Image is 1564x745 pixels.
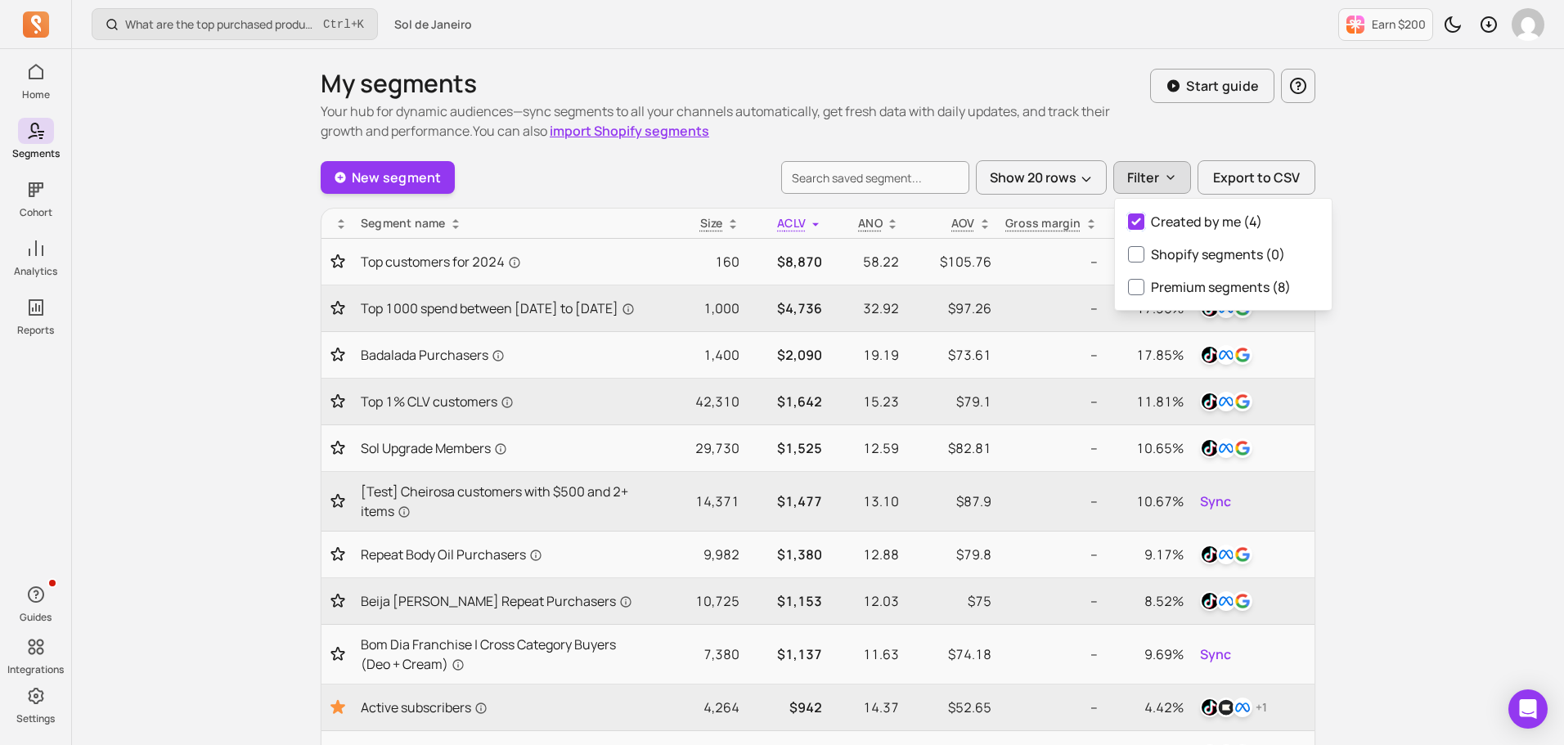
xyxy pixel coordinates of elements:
[835,392,899,411] p: 15.23
[357,18,364,31] kbd: K
[1127,168,1159,187] p: Filter
[1233,392,1252,411] img: google
[361,698,488,717] span: Active subscribers
[835,438,899,458] p: 12.59
[1200,392,1220,411] img: tiktok
[1508,689,1548,729] div: Open Intercom Messenger
[1197,435,1256,461] button: tiktokfacebookgoogle
[1111,345,1184,365] p: 17.85%
[1115,238,1332,271] label: Shopify segments (0)
[912,545,991,564] p: $79.8
[1005,215,1081,231] p: Gross margin
[912,491,991,511] p: $87.9
[1111,252,1184,272] p: 23.32%
[912,392,991,411] p: $79.1
[361,252,645,272] a: Top customers for 2024
[1111,698,1184,717] p: 4.42%
[912,438,991,458] p: $82.81
[361,298,645,318] a: Top 1000 spend between [DATE] to [DATE]
[835,545,899,564] p: 12.88
[658,698,739,717] p: 4,264
[781,161,969,194] input: search
[1216,392,1236,411] img: facebook
[1216,545,1236,564] img: facebook
[835,491,899,511] p: 13.10
[1512,8,1544,41] img: avatar
[1004,252,1098,272] p: --
[361,591,632,611] span: Beija [PERSON_NAME] Repeat Purchasers
[361,545,542,564] span: Repeat Body Oil Purchasers
[18,578,54,627] button: Guides
[7,663,64,676] p: Integrations
[1004,392,1098,411] p: --
[1233,438,1252,458] img: google
[858,215,883,231] span: ANO
[1128,246,1144,263] input: metric
[1233,545,1252,564] img: google
[92,8,378,40] button: What are the top purchased products after sending a campaign?Ctrl+K
[912,345,991,365] p: $73.61
[753,392,822,411] p: $1,642
[658,438,739,458] p: 29,730
[1128,213,1144,230] input: metric
[328,254,348,270] button: Toggle favorite
[1113,161,1191,194] button: Filter
[1197,694,1270,720] button: tiktokklaviyofacebook+1
[361,482,645,521] a: [Test] Cheirosa customers with $500 and 2+ items
[384,10,482,39] button: Sol de Janeiro
[14,265,57,278] p: Analytics
[1200,591,1220,611] img: tiktok
[361,392,645,411] a: Top 1% CLV customers
[12,147,60,160] p: Segments
[1115,271,1332,303] label: Premium segments (8)
[361,392,514,411] span: Top 1% CLV customers
[1200,644,1231,664] span: Sync
[125,16,317,33] p: What are the top purchased products after sending a campaign?
[1200,698,1220,717] img: tiktok
[912,591,991,611] p: $75
[1197,388,1256,415] button: tiktokfacebookgoogle
[1004,345,1098,365] p: --
[1200,438,1220,458] img: tiktok
[753,345,822,365] p: $2,090
[1004,698,1098,717] p: --
[321,69,1150,98] h1: My segments
[658,545,739,564] p: 9,982
[16,712,55,725] p: Settings
[1111,491,1184,511] p: 10.67%
[1197,488,1234,514] button: Sync
[1216,591,1236,611] img: facebook
[1128,279,1144,295] input: metric
[658,644,739,664] p: 7,380
[20,611,52,624] p: Guides
[1200,545,1220,564] img: tiktok
[321,161,455,194] a: New segment
[328,698,348,717] button: Toggle favorite
[658,345,739,365] p: 1,400
[753,644,822,664] p: $1,137
[1216,438,1236,458] img: facebook
[1004,644,1098,664] p: --
[835,644,899,664] p: 11.63
[17,324,54,337] p: Reports
[1004,438,1098,458] p: --
[328,546,348,563] button: Toggle favorite
[1216,345,1236,365] img: facebook
[361,345,505,365] span: Badalada Purchasers
[361,545,645,564] a: Repeat Body Oil Purchasers
[1111,392,1184,411] p: 11.81%
[361,635,645,674] a: Bom Dia Franchise | Cross Category Buyers (Deo + Cream)
[328,593,348,609] button: Toggle favorite
[753,438,822,458] p: $1,525
[361,591,645,611] a: Beija [PERSON_NAME] Repeat Purchasers
[835,591,899,611] p: 12.03
[22,88,50,101] p: Home
[1338,8,1433,41] button: Earn $200
[328,393,348,410] button: Toggle favorite
[361,252,521,272] span: Top customers for 2024
[1233,698,1252,717] img: facebook
[20,206,52,219] p: Cohort
[658,591,739,611] p: 10,725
